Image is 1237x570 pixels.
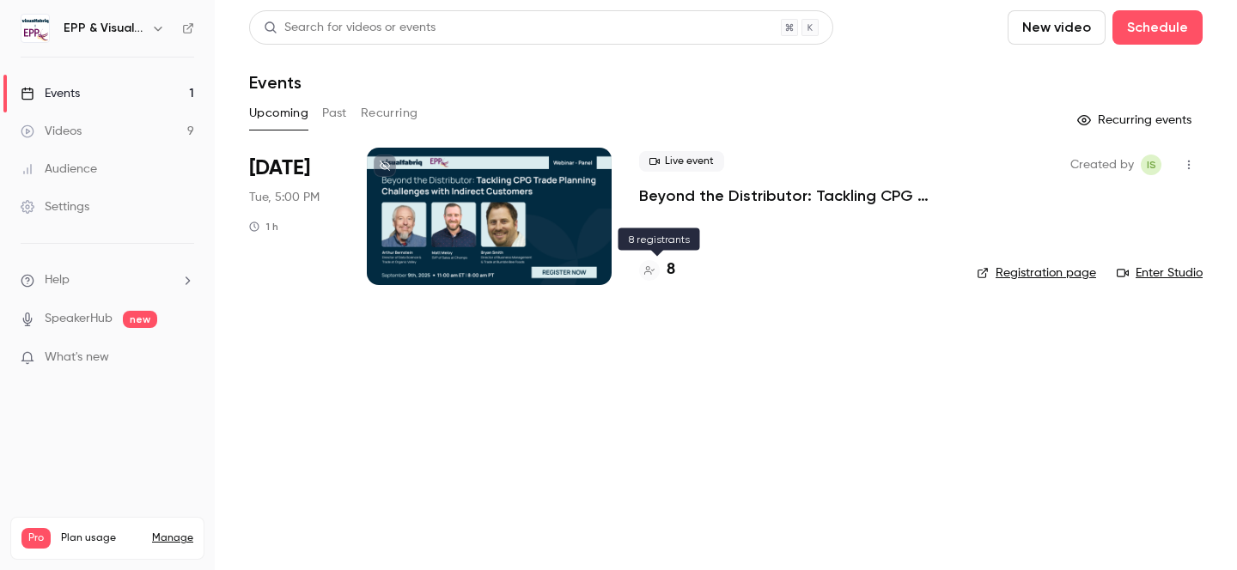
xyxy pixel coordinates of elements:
[21,271,194,289] li: help-dropdown-opener
[1112,10,1203,45] button: Schedule
[21,198,89,215] div: Settings
[667,258,675,282] h4: 8
[249,100,308,127] button: Upcoming
[977,264,1096,282] a: Registration page
[249,189,320,206] span: Tue, 5:00 PM
[322,100,347,127] button: Past
[249,148,339,285] div: Sep 9 Tue, 11:00 AM (America/New York)
[249,72,302,93] h1: Events
[21,15,49,42] img: EPP & Visualfabriq
[1147,155,1156,175] span: IS
[64,20,144,37] h6: EPP & Visualfabriq
[1141,155,1161,175] span: Itamar Seligsohn
[61,531,142,545] span: Plan usage
[152,531,193,545] a: Manage
[21,123,82,140] div: Videos
[264,19,436,37] div: Search for videos or events
[21,528,51,549] span: Pro
[45,349,109,367] span: What's new
[639,151,724,172] span: Live event
[21,85,80,102] div: Events
[249,155,310,182] span: [DATE]
[1069,106,1203,134] button: Recurring events
[21,161,97,178] div: Audience
[174,350,194,366] iframe: Noticeable Trigger
[1008,10,1106,45] button: New video
[45,271,70,289] span: Help
[361,100,418,127] button: Recurring
[639,258,675,282] a: 8
[1117,264,1203,282] a: Enter Studio
[45,310,113,328] a: SpeakerHub
[639,185,949,206] a: Beyond the Distributor: Tackling CPG Trade Planning Challenges with Indirect Customers
[249,220,278,233] div: 1 h
[1070,155,1134,175] span: Created by
[123,311,157,328] span: new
